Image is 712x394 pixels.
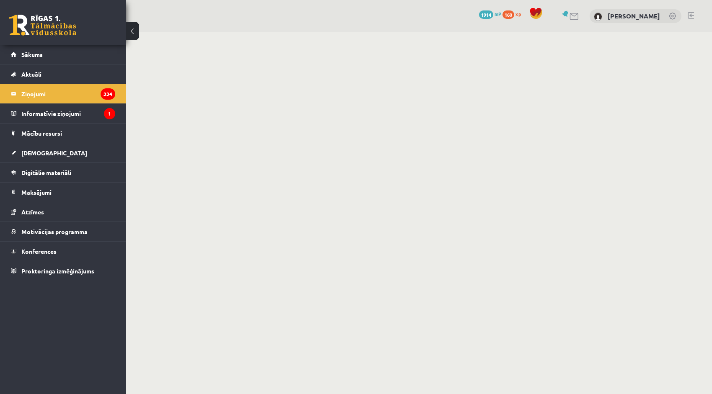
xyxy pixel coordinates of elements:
span: Mācību resursi [21,129,62,137]
span: Sākums [21,51,43,58]
legend: Informatīvie ziņojumi [21,104,115,123]
a: Maksājumi [11,183,115,202]
a: [PERSON_NAME] [608,12,660,20]
legend: Maksājumi [21,183,115,202]
a: 160 xp [502,10,525,17]
span: [DEMOGRAPHIC_DATA] [21,149,87,157]
a: 1914 mP [479,10,501,17]
span: mP [495,10,501,17]
span: Motivācijas programma [21,228,88,235]
span: xp [515,10,521,17]
a: Motivācijas programma [11,222,115,241]
a: Rīgas 1. Tālmācības vidusskola [9,15,76,36]
a: Atzīmes [11,202,115,221]
span: 1914 [479,10,493,19]
a: Konferences [11,242,115,261]
a: Digitālie materiāli [11,163,115,182]
span: 160 [502,10,514,19]
a: [DEMOGRAPHIC_DATA] [11,143,115,162]
span: Atzīmes [21,208,44,216]
a: Informatīvie ziņojumi1 [11,104,115,123]
span: Proktoringa izmēģinājums [21,267,94,275]
a: Ziņojumi334 [11,84,115,103]
img: Feliks Vladimirovs [594,13,602,21]
i: 1 [104,108,115,119]
span: Aktuāli [21,70,41,78]
a: Sākums [11,45,115,64]
a: Proktoringa izmēģinājums [11,261,115,281]
span: Digitālie materiāli [21,169,71,176]
a: Aktuāli [11,64,115,84]
span: Konferences [21,247,57,255]
a: Mācību resursi [11,124,115,143]
legend: Ziņojumi [21,84,115,103]
i: 334 [101,88,115,100]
